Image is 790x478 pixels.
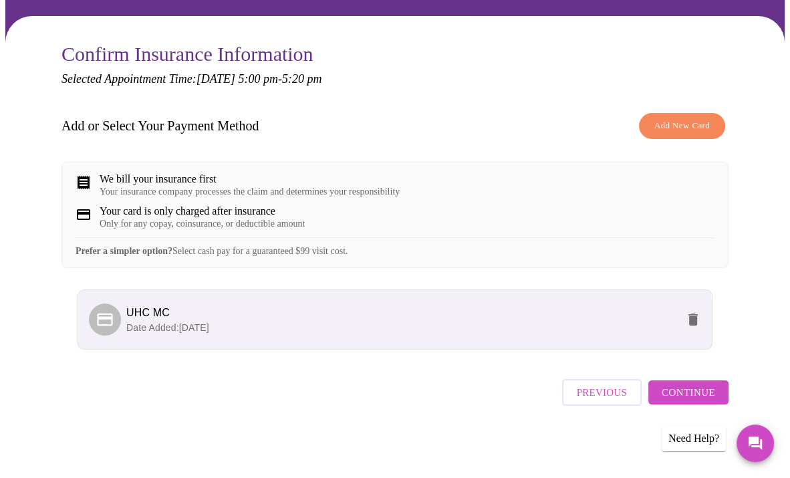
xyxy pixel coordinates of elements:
[61,43,729,66] h3: Confirm Insurance Information
[100,219,305,229] div: Only for any copay, coinsurance, or deductible amount
[126,307,170,318] span: UHC MC
[737,425,774,462] button: Messages
[654,118,710,134] span: Add New Card
[100,205,305,217] div: Your card is only charged after insurance
[662,426,726,451] div: Need Help?
[639,113,725,139] button: Add New Card
[562,379,642,406] button: Previous
[61,118,259,134] h3: Add or Select Your Payment Method
[76,246,172,256] strong: Prefer a simpler option?
[61,72,321,86] em: Selected Appointment Time: [DATE] 5:00 pm - 5:20 pm
[126,322,209,333] span: Date Added: [DATE]
[662,384,715,401] span: Continue
[577,384,627,401] span: Previous
[76,237,714,257] div: Select cash pay for a guaranteed $99 visit cost.
[100,187,400,197] div: Your insurance company processes the claim and determines your responsibility
[648,380,729,404] button: Continue
[100,173,400,185] div: We bill your insurance first
[677,304,709,336] button: delete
